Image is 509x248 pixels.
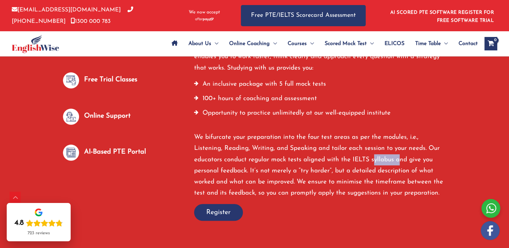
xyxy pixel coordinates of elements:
a: Contact [453,32,478,55]
a: ELICOS [379,32,410,55]
span: Time Table [415,32,441,55]
li: An inclusive package with 5 full mock tests [194,79,446,93]
span: Contact [459,32,478,55]
img: null [63,144,79,161]
nav: Site Navigation: Main Menu [166,32,478,55]
a: [EMAIL_ADDRESS][DOMAIN_NAME] [12,7,121,13]
span: Courses [288,32,307,55]
aside: Header Widget 1 [386,5,497,27]
span: We now accept [189,9,220,16]
img: Afterpay-Logo [195,17,214,21]
a: About UsMenu Toggle [183,32,224,55]
p: AI-Based PTE Portal [84,147,146,158]
a: Free PTE/IELTS Scorecard Assessment [241,5,366,26]
p: Our IELTS coaching (offline and online) consists of a well-thought-out plan that enables you to w... [194,40,446,74]
img: white-facebook.png [481,221,500,240]
span: About Us [188,32,211,55]
span: Online Coaching [229,32,270,55]
p: Online Support [84,111,131,122]
a: View Shopping Cart, empty [484,37,497,50]
a: [PHONE_NUMBER] [12,7,133,24]
img: cropped-ew-logo [12,35,59,53]
a: CoursesMenu Toggle [282,32,319,55]
img: null [63,109,79,125]
span: Register [206,208,231,217]
p: We bifurcate your preparation into the four test areas as per the modules, i.e., Listening, Readi... [194,132,446,199]
div: 723 reviews [28,231,50,236]
li: 100+ hours of coaching and assessment [194,93,446,108]
span: Menu Toggle [211,32,218,55]
div: 4.8 [14,218,24,228]
span: ELICOS [385,32,404,55]
a: Online CoachingMenu Toggle [224,32,282,55]
span: Menu Toggle [307,32,314,55]
button: Register [194,204,243,221]
p: Free Trial Classes [84,74,137,85]
a: AI SCORED PTE SOFTWARE REGISTER FOR FREE SOFTWARE TRIAL [390,10,494,23]
span: Menu Toggle [441,32,448,55]
span: Menu Toggle [367,32,374,55]
span: Scored Mock Test [325,32,367,55]
a: Time TableMenu Toggle [410,32,453,55]
span: Menu Toggle [270,32,277,55]
li: Opportunity to practice unlimitedly at our well-equipped institute [194,108,446,122]
a: Scored Mock TestMenu Toggle [319,32,379,55]
img: null [63,72,79,88]
a: 1300 000 783 [71,18,111,24]
div: Rating: 4.8 out of 5 [14,218,63,228]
